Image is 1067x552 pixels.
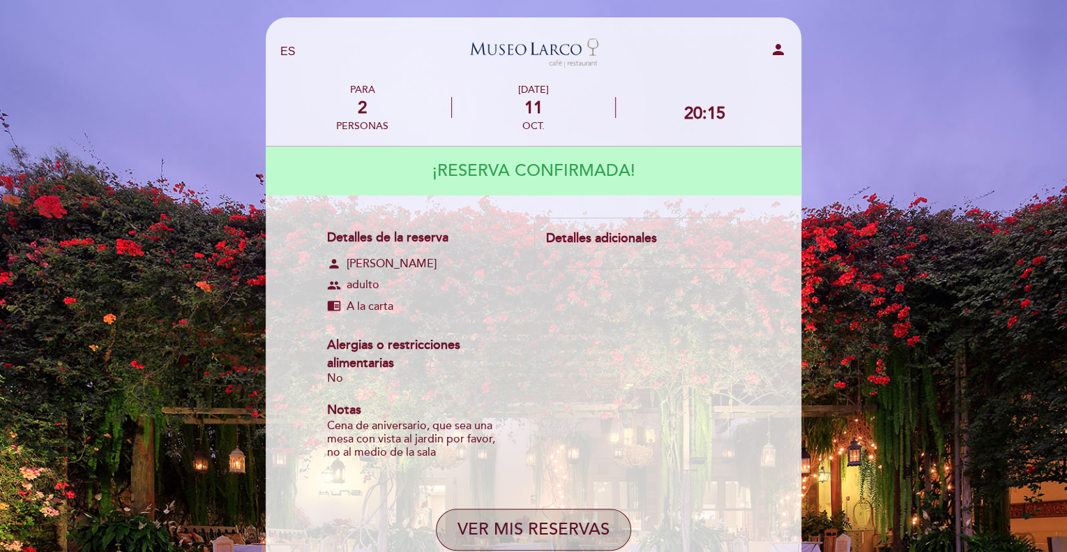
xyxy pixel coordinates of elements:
div: Detalles de la reserva [327,229,509,247]
button: VER MIS RESERVAS [436,509,631,551]
div: 11 [452,98,614,118]
div: Notas [327,401,509,419]
span: chrome_reader_mode [327,299,341,313]
div: personas [336,120,388,132]
div: Cena de aniversario, que sea una mesa con vista al jardin por favor, no al medio de la sala [327,419,509,460]
div: oct. [452,120,614,132]
div: [DATE] [452,84,614,96]
div: 2 [336,98,388,118]
div: Alergias o restricciones alimentarias [327,336,509,372]
span: [PERSON_NAME] [347,256,437,272]
div: PARA [336,84,388,96]
span: adulto [347,277,379,293]
div: 20:15 [684,103,725,124]
i: person [770,41,787,58]
button: person [770,41,787,63]
a: Museo [PERSON_NAME][GEOGRAPHIC_DATA] - Restaurant [446,33,621,71]
h4: ¡RESERVA CONFIRMADA! [432,151,635,191]
div: Detalles adicionales [546,230,728,248]
div: No [327,372,509,385]
span: person [327,257,341,271]
span: A la carta [347,299,393,315]
span: group [327,278,341,292]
